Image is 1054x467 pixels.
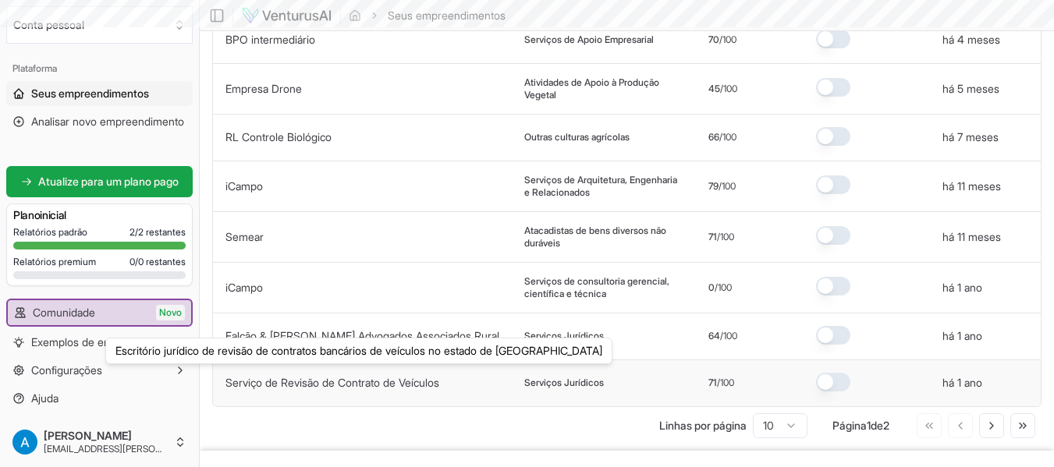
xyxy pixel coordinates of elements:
[31,391,59,405] font: Ajuda
[942,376,982,389] font: há 1 ano
[708,330,720,341] font: 64
[708,281,715,293] font: 0
[12,62,57,74] font: Plataforma
[12,430,37,455] img: ACg8ocKODvUDUHoPLmNiUZNGacIMcjUWUglJ2rwUnIiyd0HOYIhOKQ=s96-c
[708,131,719,143] font: 66
[6,81,193,106] a: Seus empreendimentos
[44,429,132,442] font: [PERSON_NAME]
[159,306,182,318] font: Novo
[942,33,1000,46] font: há 4 meses
[225,82,302,95] a: Empresa Drone
[883,419,889,432] font: 2
[832,419,867,432] font: Página
[659,419,747,432] font: Linhas por página
[225,32,315,48] button: BPO intermediário
[717,231,734,242] font: /100
[225,375,439,391] button: Serviço de Revisão de Contrato de Veículos
[31,87,149,100] font: Seus empreendimentos
[524,34,654,45] font: Serviços de Apoio Empresarial
[524,225,666,249] font: Atacadistas de bens diversos não duráveis
[942,230,1001,243] font: há 11 meses
[225,229,264,245] button: Semear
[715,281,732,293] font: /100
[225,329,499,342] a: Falcão & [PERSON_NAME] Advogados Associados Rural
[6,166,193,197] a: Atualize para um plano pago
[720,83,737,94] font: /100
[225,376,439,389] a: Serviço de Revisão de Contrato de Veículos
[942,81,999,97] button: há 5 meses
[130,256,135,267] font: 0
[942,280,982,295] button: há 1 ano
[130,226,135,238] font: 2
[524,330,604,341] font: Serviços Jurídicos
[524,174,677,198] font: Serviços de Arquitetura, Engenharia e Relacionados
[225,280,263,295] button: iCampo
[138,256,144,267] font: 0
[225,281,263,294] a: iCampo
[524,131,630,143] font: Outras culturas agrícolas
[719,131,736,143] font: /100
[13,208,40,221] font: Plano
[524,275,669,299] font: Serviços de consultoria gerencial, científica e técnica
[13,226,87,238] font: Relatórios padrão
[871,419,883,432] font: de
[942,375,982,391] button: há 1 ano
[942,229,1001,245] button: há 11 meses
[225,179,263,194] button: iCampo
[225,179,263,193] a: iCampo
[31,335,187,348] font: Exemplos de empreendimentos
[6,386,193,411] a: Ajuda
[33,306,95,319] font: Comunidade
[8,300,191,325] a: ComunidadeNovo
[942,129,999,145] button: há 7 meses
[942,179,1001,194] button: há 11 meses
[719,34,736,45] font: /100
[708,83,720,94] font: 45
[524,76,659,101] font: Atividades de Apoio à Produção Vegetal
[38,175,179,188] font: Atualize para um plano pago
[6,330,193,355] a: Exemplos de empreendimentos
[44,443,269,455] font: [EMAIL_ADDRESS][PERSON_NAME][DOMAIN_NAME]
[524,377,604,388] font: Serviços Jurídicos
[31,115,184,128] font: Analisar novo empreendimento
[942,32,1000,48] button: há 4 meses
[13,256,96,267] font: Relatórios premium
[708,231,717,242] font: 71
[719,180,736,192] font: /100
[225,230,264,243] a: Semear
[942,130,999,143] font: há 7 meses
[708,377,717,388] font: 71
[708,180,719,192] font: 79
[942,179,1001,193] font: há 11 meses
[942,281,982,294] font: há 1 ano
[942,328,982,344] button: há 1 ano
[146,226,186,238] font: restantes
[225,33,315,46] a: BPO intermediário
[135,256,138,267] font: /
[40,208,66,221] font: inicial
[115,344,602,357] font: Escritório jurídico de revisão de contratos bancários de veículos no estado de [GEOGRAPHIC_DATA]
[225,129,332,145] button: RL Controle Biológico
[6,358,193,383] button: Configurações
[867,419,871,432] font: 1
[6,109,193,134] a: Analisar novo empreendimento
[31,363,102,377] font: Configurações
[708,34,719,45] font: 70
[138,226,144,238] font: 2
[225,328,499,344] button: Falcão & [PERSON_NAME] Advogados Associados Rural
[720,330,737,341] font: /100
[225,130,332,143] a: RL Controle Biológico
[225,81,302,97] button: Empresa Drone
[717,377,734,388] font: /100
[135,226,138,238] font: /
[942,82,999,95] font: há 5 meses
[6,423,193,461] button: [PERSON_NAME][EMAIL_ADDRESS][PERSON_NAME][DOMAIN_NAME]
